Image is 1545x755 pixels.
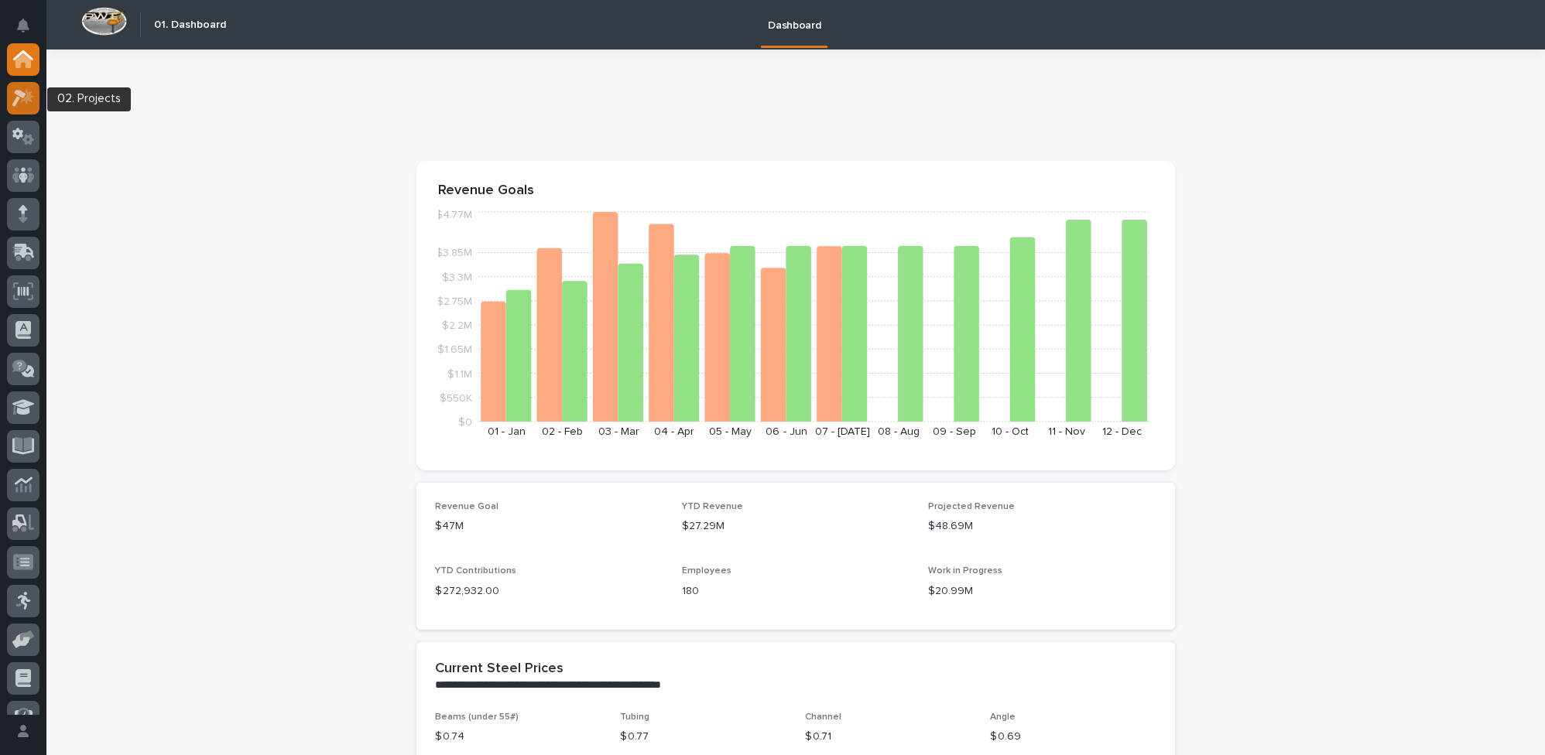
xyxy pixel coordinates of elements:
[442,272,472,283] tspan: $3.3M
[435,566,516,576] span: YTD Contributions
[447,369,472,380] tspan: $1.1M
[682,583,910,600] p: 180
[436,210,472,221] tspan: $4.77M
[7,9,39,42] button: Notifications
[435,729,601,745] p: $ 0.74
[435,518,663,535] p: $47M
[928,502,1015,511] span: Projected Revenue
[990,712,1016,722] span: Angle
[928,583,1156,600] p: $20.99M
[438,183,1153,200] p: Revenue Goals
[928,566,1002,576] span: Work in Progress
[1102,426,1142,437] text: 12 - Dec
[81,7,127,36] img: Workspace Logo
[435,712,519,722] span: Beams (under 55#)
[435,583,663,600] p: $ 272,932.00
[990,729,1156,745] p: $ 0.69
[437,296,472,307] tspan: $2.75M
[437,345,472,356] tspan: $1.65M
[815,426,870,437] text: 07 - [DATE]
[805,729,971,745] p: $ 0.71
[1048,426,1085,437] text: 11 - Nov
[542,426,583,437] text: 02 - Feb
[488,426,526,437] text: 01 - Jan
[435,661,564,678] h2: Current Steel Prices
[442,320,472,331] tspan: $2.2M
[620,712,649,722] span: Tubing
[928,518,1156,535] p: $48.69M
[682,566,731,576] span: Employees
[458,417,472,428] tspan: $0
[766,426,807,437] text: 06 - Jun
[19,19,39,43] div: Notifications
[436,248,472,259] tspan: $3.85M
[440,393,472,404] tspan: $550K
[154,19,226,32] h2: 01. Dashboard
[598,426,639,437] text: 03 - Mar
[435,502,498,511] span: Revenue Goal
[805,712,841,722] span: Channel
[878,426,920,437] text: 08 - Aug
[709,426,752,437] text: 05 - May
[682,502,743,511] span: YTD Revenue
[933,426,976,437] text: 09 - Sep
[620,729,786,745] p: $ 0.77
[682,518,910,535] p: $27.29M
[992,426,1029,437] text: 10 - Oct
[654,426,694,437] text: 04 - Apr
